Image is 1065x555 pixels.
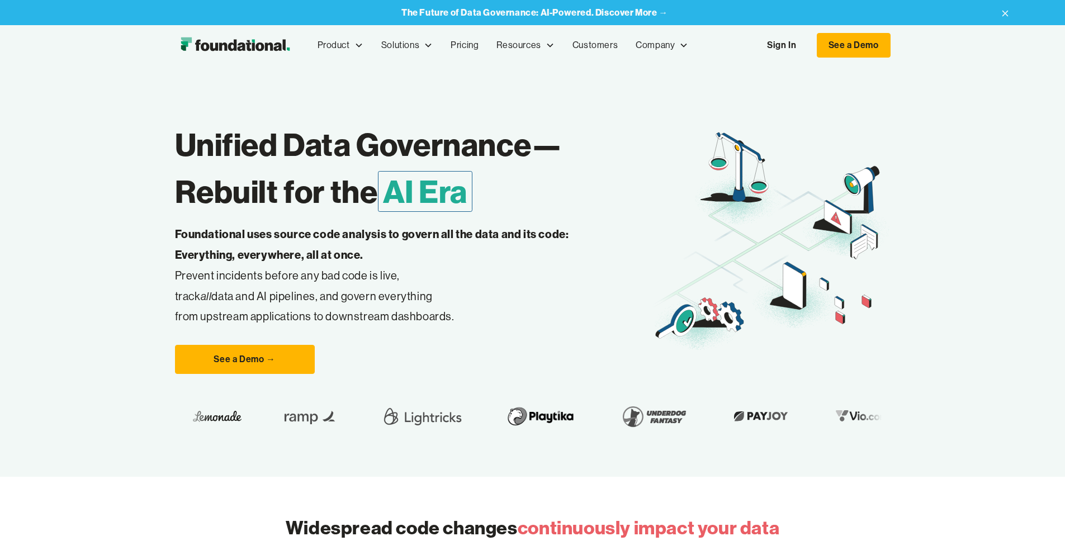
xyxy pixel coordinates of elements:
a: home [175,34,295,56]
div: Product [309,27,372,64]
div: Product [318,38,350,53]
a: Customers [564,27,627,64]
div: Company [636,38,675,53]
div: Solutions [381,38,419,53]
iframe: Chat Widget [1009,501,1065,555]
strong: Foundational uses source code analysis to govern all the data and its code: Everything, everywher... [175,227,569,262]
div: Resources [496,38,541,53]
span: continuously impact your data [518,516,779,539]
img: Vio.com [824,407,889,425]
a: See a Demo → [175,345,315,374]
a: The Future of Data Governance: AI-Powered. Discover More → [401,7,668,18]
a: Pricing [442,27,487,64]
img: Playtika [495,401,575,432]
div: Solutions [372,27,442,64]
img: Underdog Fantasy [610,401,687,432]
div: Resources [487,27,563,64]
a: Sign In [756,34,807,57]
em: all [201,289,212,303]
img: Foundational Logo [175,34,295,56]
img: Ramp [271,401,338,432]
span: AI Era [378,171,473,212]
img: Payjoy [722,407,788,425]
img: Lemonade [187,407,235,425]
h1: Unified Data Governance— Rebuilt for the [175,121,652,215]
div: Company [627,27,697,64]
a: See a Demo [817,33,891,58]
img: Lightricks [374,401,459,432]
h2: Widespread code changes [286,515,779,541]
p: Prevent incidents before any bad code is live, track data and AI pipelines, and govern everything... [175,224,604,327]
